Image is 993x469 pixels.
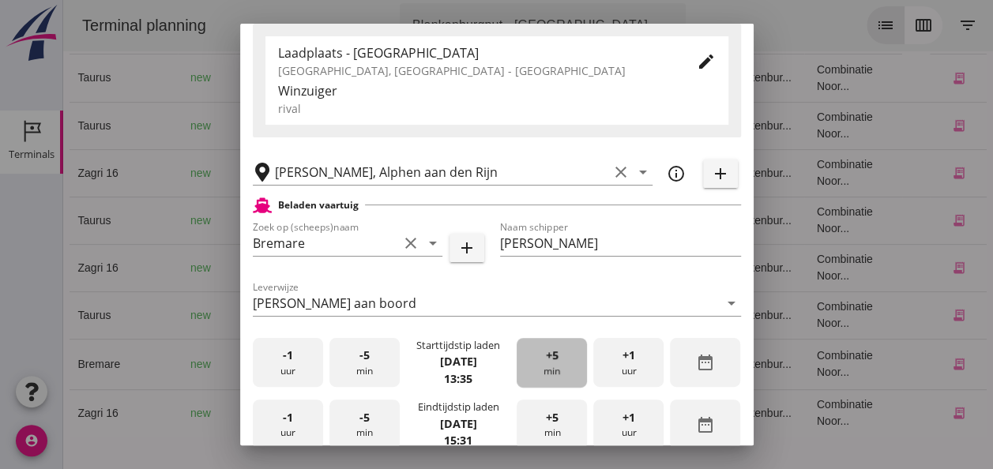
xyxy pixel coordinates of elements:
i: directions_boat [224,73,235,84]
i: add [711,164,730,183]
td: Blankenbur... [651,389,741,437]
td: Combinatie Noor... [741,339,839,389]
i: edit [697,52,716,71]
i: filter_list [895,16,914,35]
td: 999 [286,197,373,244]
td: new [115,339,171,389]
i: receipt_long [888,261,902,275]
i: list [813,16,832,35]
i: directions_boat [224,310,235,321]
td: Filling sand [451,339,531,389]
td: Ontzilt oph.zan... [451,197,531,244]
td: new [115,244,171,291]
div: Gouda [184,118,246,134]
div: Gouda [184,260,246,276]
div: Eindtijdstip laden [417,400,498,415]
td: Ontzilt oph.zan... [451,149,531,197]
td: new [115,54,171,102]
td: Ontzilt oph.zan... [451,389,531,437]
div: min [517,400,587,449]
div: Bremare [15,356,103,373]
td: 434 [286,339,373,389]
div: Starttijdstip laden [416,338,500,353]
i: directions_boat [224,262,235,273]
div: Taurus [15,307,103,324]
div: Blankenburgput - [GEOGRAPHIC_DATA] [349,16,585,35]
i: arrow_drop_down [423,234,442,253]
td: 18 [531,389,651,437]
i: clear [611,163,630,182]
input: Losplaats [275,159,608,185]
td: Ontzilt oph.zan... [451,54,531,102]
td: Combinatie Noor... [741,291,839,339]
div: uur [253,400,323,449]
td: 1298 [286,244,373,291]
td: Blankenbur... [651,291,741,339]
td: 18 [531,197,651,244]
div: Zagri 16 [15,405,103,422]
div: Zagri 16 [15,165,103,182]
div: min [329,338,400,388]
td: Ontzilt oph.zan... [451,102,531,149]
td: Combinatie Noor... [741,149,839,197]
i: receipt_long [888,166,902,180]
h2: Beladen vaartuig [278,198,359,212]
small: m3 [318,311,330,321]
i: receipt_long [888,406,902,420]
small: m3 [324,409,337,418]
td: 18 [531,54,651,102]
div: [GEOGRAPHIC_DATA], [GEOGRAPHIC_DATA] - [GEOGRAPHIC_DATA] [278,62,671,79]
div: Terminal planning [6,14,156,36]
div: Gouda [184,307,246,324]
div: Alphen aan den Rijn [184,340,246,389]
td: Blankenbur... [651,197,741,244]
div: Taurus [15,118,103,134]
td: 18 [531,339,651,389]
small: m3 [318,122,330,131]
i: calendar_view_week [851,16,870,35]
strong: [DATE] [439,354,476,369]
div: Gouda [184,165,246,182]
small: m3 [318,360,330,370]
td: new [115,149,171,197]
i: directions_boat [224,120,235,131]
td: Combinatie Noor... [741,389,839,437]
div: Zagri 16 [15,260,103,276]
div: uur [253,338,323,388]
div: Winzuiger [278,81,716,100]
input: Naam schipper [500,231,741,256]
div: Taurus [15,212,103,229]
small: m3 [324,264,337,273]
td: Blankenbur... [651,339,741,389]
td: Ontzilt oph.zan... [451,291,531,339]
span: +1 [623,409,635,426]
span: +1 [623,347,635,364]
i: receipt_long [888,357,902,371]
td: Combinatie Noor... [741,102,839,149]
span: -1 [283,409,293,426]
td: new [115,389,171,437]
i: arrow_drop_down [722,294,741,313]
td: Blankenbur... [651,102,741,149]
small: m3 [324,169,337,178]
strong: 15:31 [444,433,472,448]
div: uur [593,338,664,388]
td: 999 [286,54,373,102]
td: new [115,102,171,149]
input: Zoek op (scheeps)naam [253,231,398,256]
td: 18 [531,244,651,291]
i: date_range [696,353,715,372]
strong: [DATE] [439,416,476,431]
td: new [115,291,171,339]
i: receipt_long [888,118,902,133]
div: min [517,338,587,388]
span: -5 [359,347,370,364]
div: [PERSON_NAME] aan boord [253,296,416,310]
td: Blankenbur... [651,244,741,291]
td: 999 [286,102,373,149]
i: arrow_drop_down [634,163,653,182]
div: min [329,400,400,449]
td: 1298 [286,389,373,437]
div: Laadplaats - [GEOGRAPHIC_DATA] [278,43,671,62]
td: Combinatie Noor... [741,197,839,244]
